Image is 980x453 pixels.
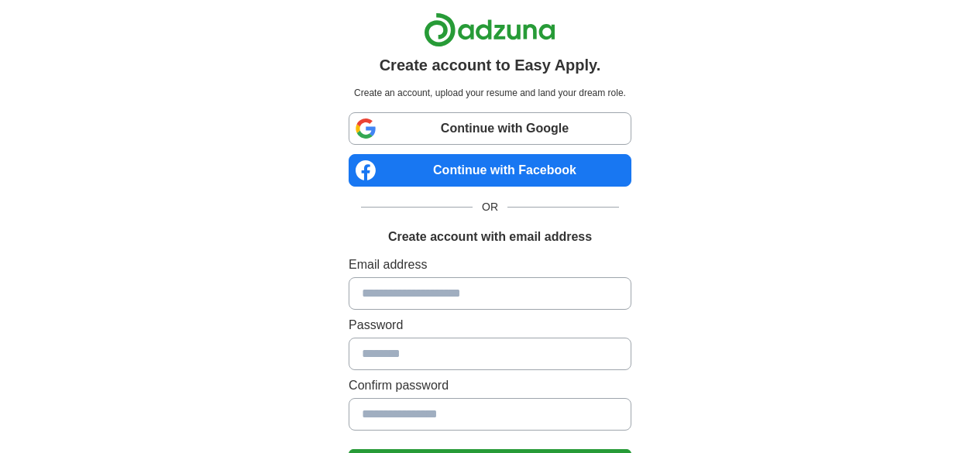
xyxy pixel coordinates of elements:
[473,199,507,215] span: OR
[424,12,555,47] img: Adzuna logo
[352,86,628,100] p: Create an account, upload your resume and land your dream role.
[349,154,631,187] a: Continue with Facebook
[388,228,592,246] h1: Create account with email address
[349,376,631,395] label: Confirm password
[380,53,601,77] h1: Create account to Easy Apply.
[349,112,631,145] a: Continue with Google
[349,256,631,274] label: Email address
[349,316,631,335] label: Password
